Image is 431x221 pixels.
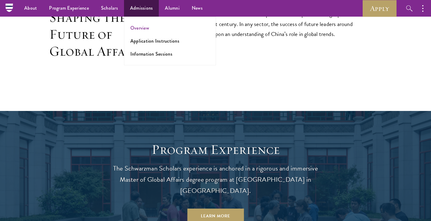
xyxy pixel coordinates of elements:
[49,9,143,60] h2: Shaping the Future of Global Affairs
[130,50,172,57] a: Information Sessions
[107,141,325,158] h1: Program Experience
[130,37,179,44] a: Application Instructions
[107,163,325,197] p: The Schwarzman Scholars experience is anchored in a rigorous and immersive Master of Global Affai...
[130,24,149,31] a: Overview
[170,9,361,39] p: Schwarzman Scholars is the first scholarship created to respond to the geopolitical landscape of ...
